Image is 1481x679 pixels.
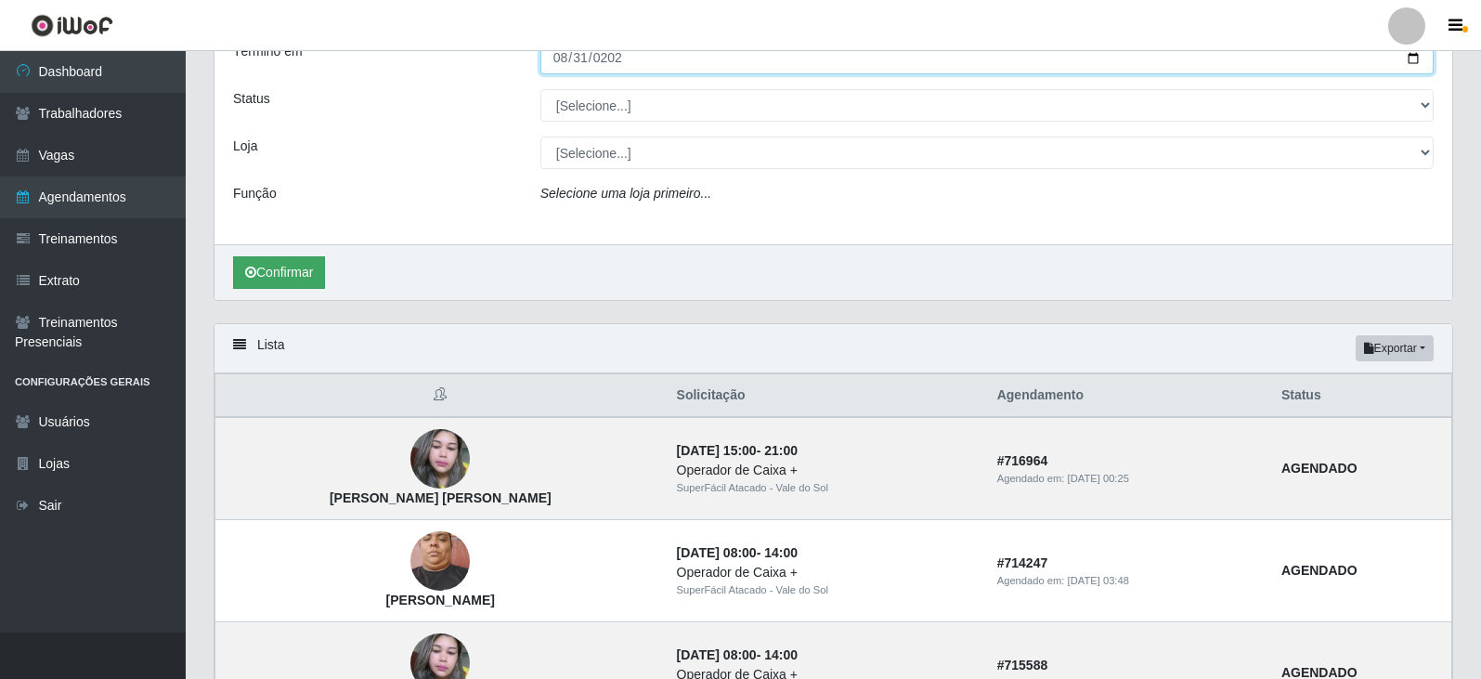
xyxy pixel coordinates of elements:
strong: # 714247 [997,555,1048,570]
time: 14:00 [764,647,798,662]
strong: - [677,647,798,662]
input: 00/00/0000 [540,42,1434,74]
strong: AGENDADO [1281,461,1358,476]
label: Função [233,184,277,203]
button: Confirmar [233,256,325,289]
img: Luciana Florêncio de Brito [410,420,470,499]
time: [DATE] 08:00 [677,545,757,560]
button: Exportar [1356,335,1434,361]
div: Agendado em: [997,573,1259,589]
time: [DATE] 03:48 [1068,575,1129,586]
div: SuperFácil Atacado - Vale do Sol [677,582,975,598]
strong: - [677,545,798,560]
label: Status [233,89,270,109]
strong: - [677,443,798,458]
th: Solicitação [666,374,986,418]
label: Término em [233,42,303,61]
strong: AGENDADO [1281,563,1358,578]
strong: # 715588 [997,658,1048,672]
strong: [PERSON_NAME] [386,593,495,607]
div: Agendado em: [997,471,1259,487]
label: Loja [233,137,257,156]
img: Angelica Fernandes de Oliveira [410,522,470,601]
th: Status [1270,374,1452,418]
strong: # 716964 [997,453,1048,468]
img: CoreUI Logo [31,14,113,37]
i: Selecione uma loja primeiro... [540,186,711,201]
time: 21:00 [764,443,798,458]
time: 14:00 [764,545,798,560]
div: SuperFácil Atacado - Vale do Sol [677,480,975,496]
time: [DATE] 15:00 [677,443,757,458]
time: [DATE] 00:25 [1068,473,1129,484]
div: Lista [214,324,1452,373]
div: Operador de Caixa + [677,461,975,480]
div: Operador de Caixa + [677,563,975,582]
time: [DATE] 08:00 [677,647,757,662]
strong: [PERSON_NAME] [PERSON_NAME] [330,490,552,505]
th: Agendamento [986,374,1270,418]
